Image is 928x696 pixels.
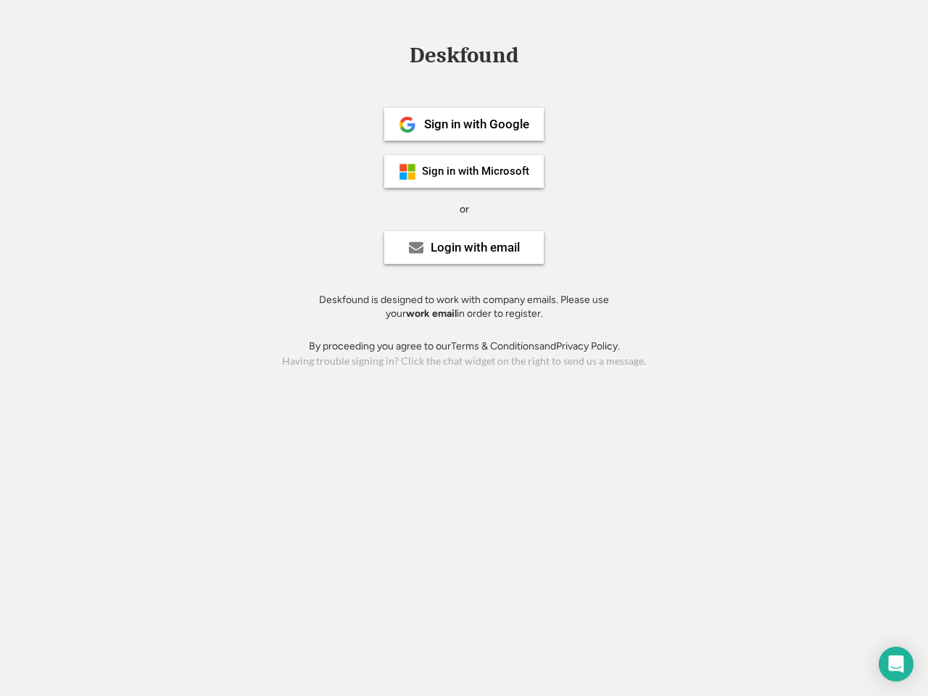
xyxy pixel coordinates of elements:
img: 1024px-Google__G__Logo.svg.png [399,116,416,133]
div: Deskfound [402,44,526,67]
div: Login with email [431,241,520,254]
div: Sign in with Microsoft [422,166,529,177]
div: By proceeding you agree to our and [309,339,620,354]
a: Privacy Policy. [556,340,620,352]
div: or [460,202,469,217]
a: Terms & Conditions [451,340,539,352]
div: Deskfound is designed to work with company emails. Please use your in order to register. [301,293,627,321]
div: Open Intercom Messenger [879,647,913,681]
strong: work email [406,307,457,320]
div: Sign in with Google [424,118,529,130]
img: ms-symbollockup_mssymbol_19.png [399,163,416,181]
